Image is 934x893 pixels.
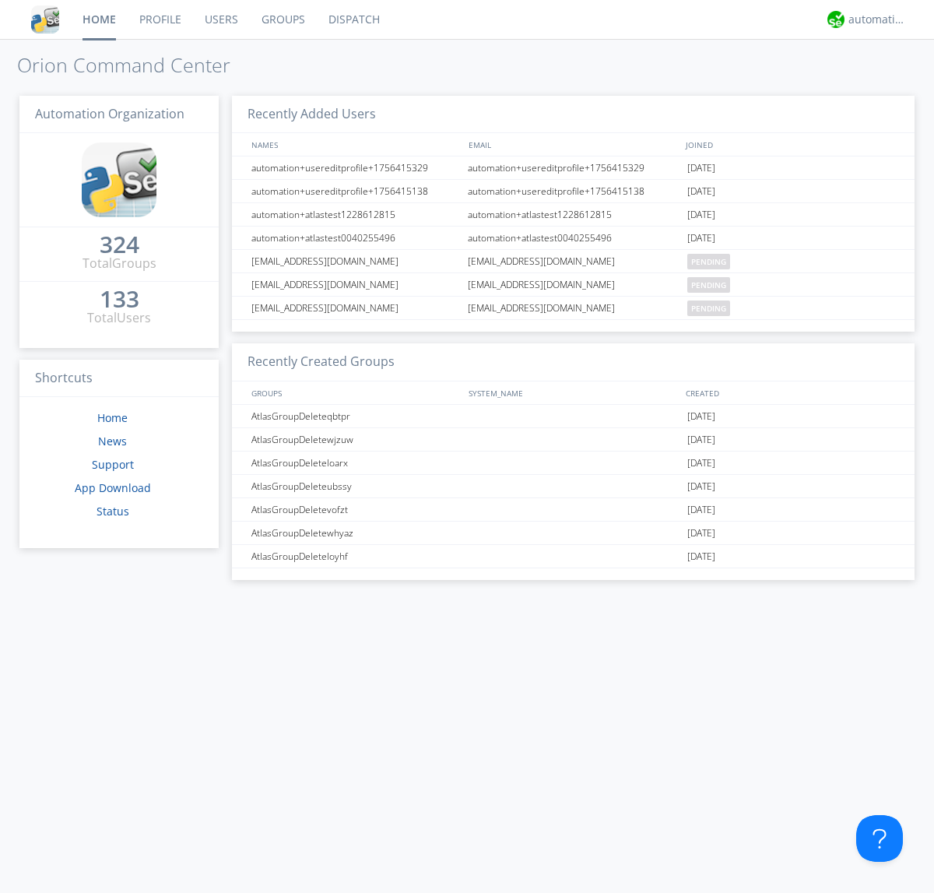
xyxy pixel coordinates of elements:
[83,255,156,272] div: Total Groups
[248,156,463,179] div: automation+usereditprofile+1756415329
[464,203,683,226] div: automation+atlastest1228612815
[464,227,683,249] div: automation+atlastest0040255496
[232,343,915,381] h3: Recently Created Groups
[98,434,127,448] a: News
[248,273,463,296] div: [EMAIL_ADDRESS][DOMAIN_NAME]
[687,498,715,522] span: [DATE]
[248,250,463,272] div: [EMAIL_ADDRESS][DOMAIN_NAME]
[248,545,463,568] div: AtlasGroupDeleteloyhf
[232,452,915,475] a: AtlasGroupDeleteloarx[DATE]
[687,452,715,475] span: [DATE]
[464,156,683,179] div: automation+usereditprofile+1756415329
[465,133,682,156] div: EMAIL
[232,227,915,250] a: automation+atlastest0040255496automation+atlastest0040255496[DATE]
[232,156,915,180] a: automation+usereditprofile+1756415329automation+usereditprofile+1756415329[DATE]
[687,254,730,269] span: pending
[92,457,134,472] a: Support
[19,360,219,398] h3: Shortcuts
[465,381,682,404] div: SYSTEM_NAME
[232,203,915,227] a: automation+atlastest1228612815automation+atlastest1228612815[DATE]
[97,410,128,425] a: Home
[248,297,463,319] div: [EMAIL_ADDRESS][DOMAIN_NAME]
[31,5,59,33] img: cddb5a64eb264b2086981ab96f4c1ba7
[687,277,730,293] span: pending
[248,475,463,497] div: AtlasGroupDeleteubssy
[687,203,715,227] span: [DATE]
[248,498,463,521] div: AtlasGroupDeletevofzt
[232,297,915,320] a: [EMAIL_ADDRESS][DOMAIN_NAME][EMAIL_ADDRESS][DOMAIN_NAME]pending
[232,250,915,273] a: [EMAIL_ADDRESS][DOMAIN_NAME][EMAIL_ADDRESS][DOMAIN_NAME]pending
[248,522,463,544] div: AtlasGroupDeletewhyaz
[464,273,683,296] div: [EMAIL_ADDRESS][DOMAIN_NAME]
[232,498,915,522] a: AtlasGroupDeletevofzt[DATE]
[682,133,900,156] div: JOINED
[856,815,903,862] iframe: Toggle Customer Support
[687,522,715,545] span: [DATE]
[100,237,139,252] div: 324
[97,504,129,519] a: Status
[82,142,156,217] img: cddb5a64eb264b2086981ab96f4c1ba7
[464,250,683,272] div: [EMAIL_ADDRESS][DOMAIN_NAME]
[687,428,715,452] span: [DATE]
[682,381,900,404] div: CREATED
[232,96,915,134] h3: Recently Added Users
[232,428,915,452] a: AtlasGroupDeletewjzuw[DATE]
[232,522,915,545] a: AtlasGroupDeletewhyaz[DATE]
[248,452,463,474] div: AtlasGroupDeleteloarx
[464,297,683,319] div: [EMAIL_ADDRESS][DOMAIN_NAME]
[687,227,715,250] span: [DATE]
[687,301,730,316] span: pending
[248,405,463,427] div: AtlasGroupDeleteqbtpr
[687,545,715,568] span: [DATE]
[248,381,461,404] div: GROUPS
[687,180,715,203] span: [DATE]
[248,428,463,451] div: AtlasGroupDeletewjzuw
[232,273,915,297] a: [EMAIL_ADDRESS][DOMAIN_NAME][EMAIL_ADDRESS][DOMAIN_NAME]pending
[75,480,151,495] a: App Download
[87,309,151,327] div: Total Users
[100,291,139,309] a: 133
[232,475,915,498] a: AtlasGroupDeleteubssy[DATE]
[687,405,715,428] span: [DATE]
[100,291,139,307] div: 133
[248,227,463,249] div: automation+atlastest0040255496
[248,133,461,156] div: NAMES
[687,156,715,180] span: [DATE]
[464,180,683,202] div: automation+usereditprofile+1756415138
[687,475,715,498] span: [DATE]
[100,237,139,255] a: 324
[232,545,915,568] a: AtlasGroupDeleteloyhf[DATE]
[848,12,907,27] div: automation+atlas
[248,180,463,202] div: automation+usereditprofile+1756415138
[248,203,463,226] div: automation+atlastest1228612815
[232,405,915,428] a: AtlasGroupDeleteqbtpr[DATE]
[827,11,844,28] img: d2d01cd9b4174d08988066c6d424eccd
[232,180,915,203] a: automation+usereditprofile+1756415138automation+usereditprofile+1756415138[DATE]
[35,105,184,122] span: Automation Organization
